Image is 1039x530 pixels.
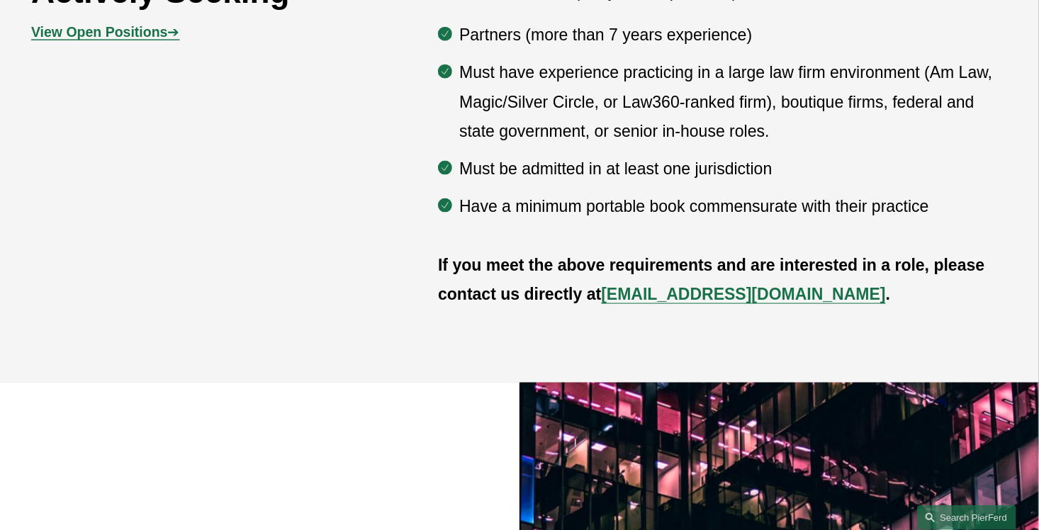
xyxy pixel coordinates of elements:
[459,21,1008,50] p: Partners (more than 7 years experience)
[917,505,1016,530] a: Search this site
[438,256,989,303] strong: If you meet the above requirements and are interested in a role, please contact us directly at
[886,285,890,303] strong: .
[459,58,1008,146] p: Must have experience practicing in a large law firm environment (Am Law, Magic/Silver Circle, or ...
[459,154,1008,184] p: Must be admitted in at least one jurisdiction
[601,285,886,303] a: [EMAIL_ADDRESS][DOMAIN_NAME]
[31,24,168,40] strong: View Open Positions
[31,24,180,40] span: ➔
[31,24,180,40] a: View Open Positions➔
[459,192,1008,221] p: Have a minimum portable book commensurate with their practice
